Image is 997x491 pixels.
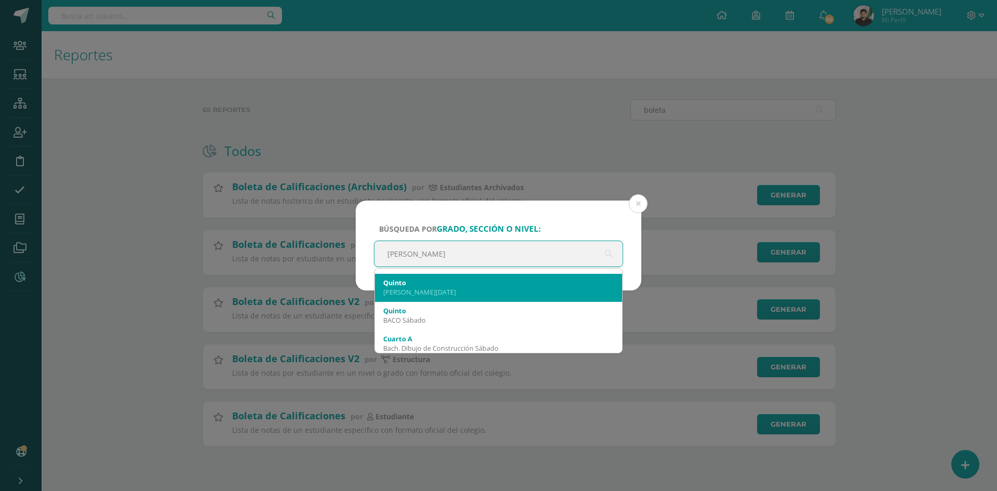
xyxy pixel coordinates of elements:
[383,334,614,343] div: Cuarto A
[374,241,623,267] input: ej. Primero primaria, etc.
[437,223,541,234] strong: grado, sección o nivel:
[383,315,614,325] div: BACO Sábado
[629,194,648,213] button: Close (Esc)
[379,224,541,234] span: Búsqueda por
[383,278,614,287] div: Quinto
[383,306,614,315] div: Quinto
[383,287,614,297] div: [PERSON_NAME][DATE]
[383,343,614,353] div: Bach. Dibujo de Construcción Sábado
